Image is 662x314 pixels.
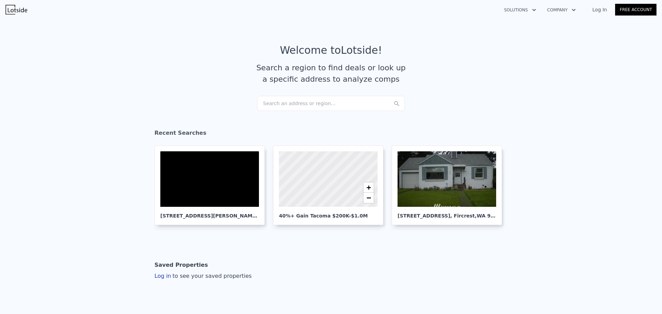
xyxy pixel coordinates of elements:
[279,207,378,219] div: 40%+ Gain Tacoma $200K-$1.0M
[392,145,508,225] a: [STREET_ADDRESS], Fircrest,WA 98466
[160,207,259,219] div: [STREET_ADDRESS][PERSON_NAME] , Ruston
[367,193,371,202] span: −
[499,4,542,16] button: Solutions
[254,62,408,85] div: Search a region to find deals or look up a specific address to analyze comps
[6,5,27,14] img: Lotside
[615,4,656,16] a: Free Account
[367,183,371,192] span: +
[154,145,270,225] a: Map [STREET_ADDRESS][PERSON_NAME], Ruston
[363,193,374,203] a: Zoom out
[280,44,382,57] div: Welcome to Lotside !
[171,273,252,279] span: to see your saved properties
[363,182,374,193] a: Zoom in
[398,207,496,219] div: [STREET_ADDRESS] , Fircrest
[475,213,504,219] span: , WA 98466
[160,151,259,207] div: Main Display
[154,272,252,280] div: Log in
[154,123,508,145] div: Recent Searches
[257,96,405,111] div: Search an address or region...
[160,151,259,207] div: Map
[584,6,615,13] a: Log In
[154,258,208,272] div: Saved Properties
[542,4,581,16] button: Company
[273,145,389,225] a: 40%+ Gain Tacoma $200K-$1.0M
